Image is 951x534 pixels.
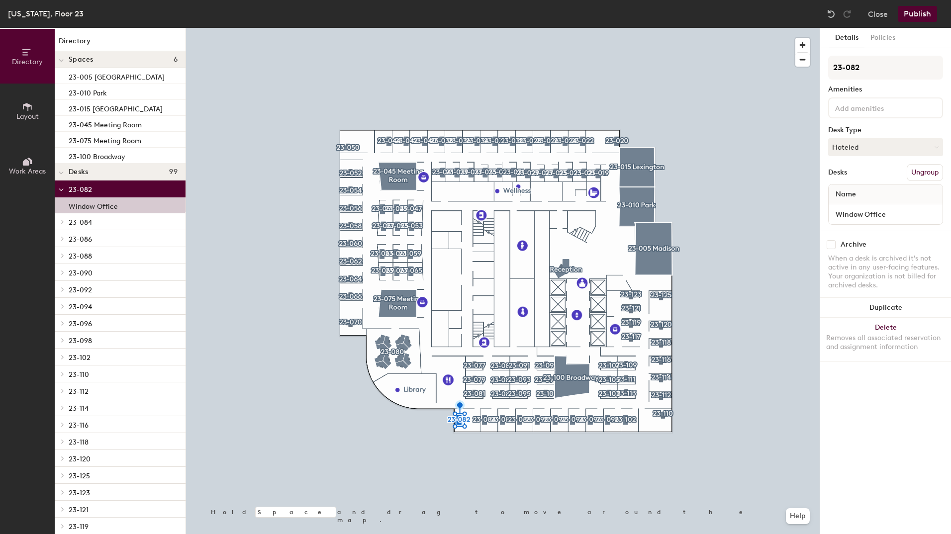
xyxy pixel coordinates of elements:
[69,86,107,97] p: 23-010 Park
[907,164,943,181] button: Ungroup
[826,9,836,19] img: Undo
[69,185,92,194] span: 23-082
[69,102,163,113] p: 23-015 [GEOGRAPHIC_DATA]
[69,404,89,413] span: 23-114
[831,207,941,221] input: Unnamed desk
[831,185,861,203] span: Name
[69,235,92,244] span: 23-086
[69,320,92,328] span: 23-096
[69,523,89,531] span: 23-119
[828,126,943,134] div: Desk Type
[69,472,90,480] span: 23-125
[69,303,92,311] span: 23-094
[69,218,92,227] span: 23-084
[69,354,91,362] span: 23-102
[55,36,186,51] h1: Directory
[69,150,125,161] p: 23-100 Broadway
[898,6,937,22] button: Publish
[69,370,89,379] span: 23-110
[842,9,852,19] img: Redo
[820,298,951,318] button: Duplicate
[69,134,141,145] p: 23-075 Meeting Room
[828,138,943,156] button: Hoteled
[69,506,89,514] span: 23-121
[833,101,923,113] input: Add amenities
[828,86,943,93] div: Amenities
[69,387,89,396] span: 23-112
[69,118,142,129] p: 23-045 Meeting Room
[69,286,92,294] span: 23-092
[69,269,93,277] span: 23-090
[841,241,866,249] div: Archive
[69,168,88,176] span: Desks
[69,199,118,211] p: Window Office
[69,252,92,261] span: 23-088
[786,508,810,524] button: Help
[9,167,46,176] span: Work Areas
[16,112,39,121] span: Layout
[69,56,94,64] span: Spaces
[69,70,165,82] p: 23-005 [GEOGRAPHIC_DATA]
[174,56,178,64] span: 6
[829,28,864,48] button: Details
[12,58,43,66] span: Directory
[8,7,84,20] div: [US_STATE], Floor 23
[69,438,89,446] span: 23-118
[69,337,92,345] span: 23-098
[864,28,901,48] button: Policies
[69,455,91,463] span: 23-120
[69,421,89,430] span: 23-116
[828,169,847,177] div: Desks
[69,489,90,497] span: 23-123
[820,318,951,361] button: DeleteRemoves all associated reservation and assignment information
[826,334,945,352] div: Removes all associated reservation and assignment information
[868,6,888,22] button: Close
[169,168,178,176] span: 99
[828,254,943,290] div: When a desk is archived it's not active in any user-facing features. Your organization is not bil...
